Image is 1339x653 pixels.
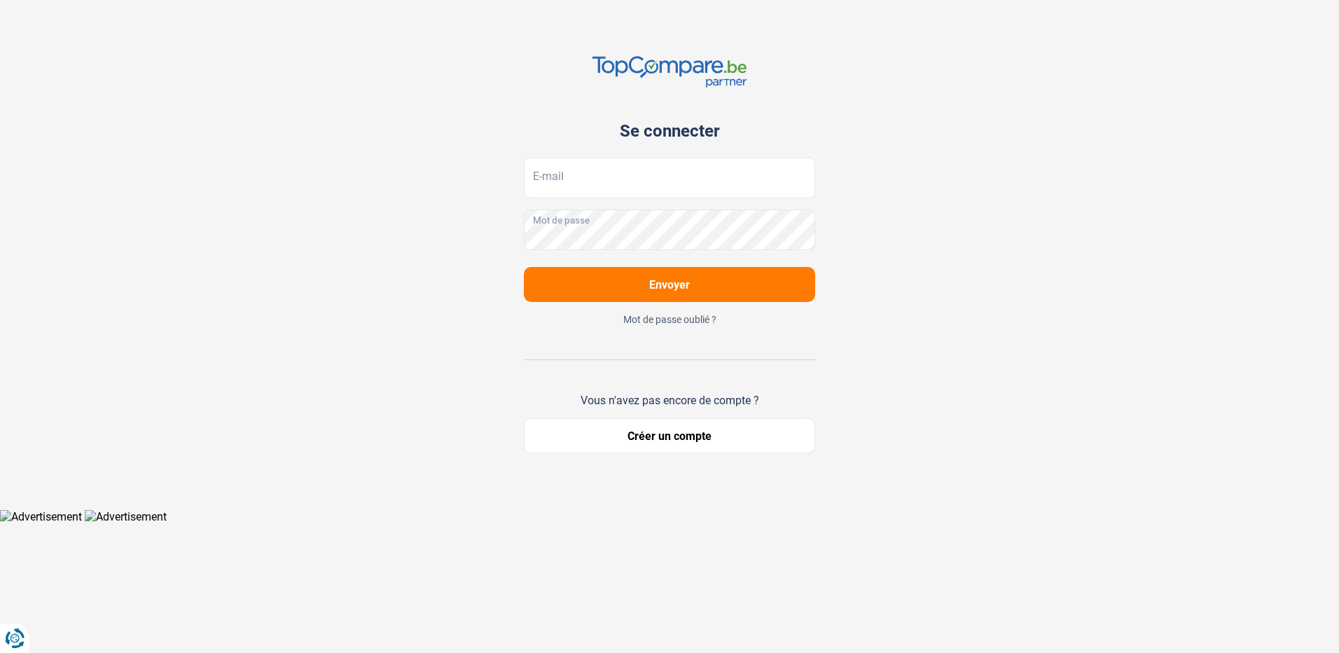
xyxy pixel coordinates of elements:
button: Créer un compte [524,418,815,453]
span: Envoyer [649,278,690,291]
button: Envoyer [524,267,815,302]
div: Se connecter [524,121,815,141]
div: Vous n'avez pas encore de compte ? [524,394,815,407]
button: Mot de passe oublié ? [524,313,815,326]
img: Advertisement [85,510,167,523]
img: TopCompare.be [592,56,747,88]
